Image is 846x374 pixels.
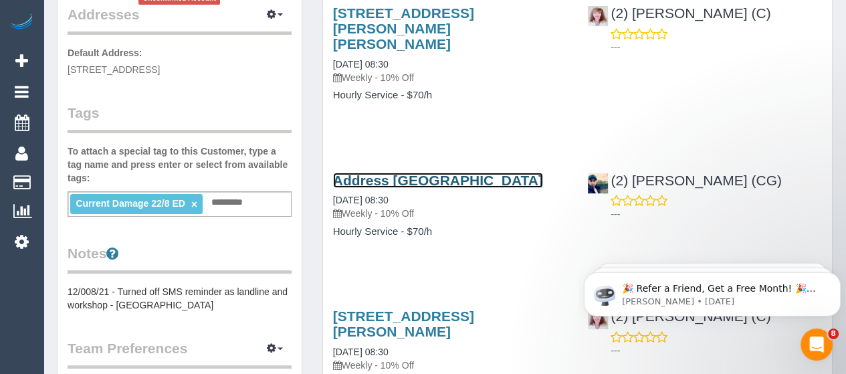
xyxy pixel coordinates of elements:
[828,329,839,339] span: 8
[578,244,846,338] iframe: Intercom notifications message
[68,145,292,185] label: To attach a special tag to this Customer, type a tag name and press enter or select from availabl...
[191,199,197,210] a: ×
[76,198,185,209] span: Current Damage 22/8 ED
[333,347,389,357] a: [DATE] 08:30
[8,13,35,32] img: Automaid Logo
[333,173,543,188] a: Address [GEOGRAPHIC_DATA]
[333,59,389,70] a: [DATE] 08:30
[333,207,568,220] p: Weekly - 10% Off
[68,64,160,75] span: [STREET_ADDRESS]
[68,103,292,133] legend: Tags
[333,71,568,84] p: Weekly - 10% Off
[801,329,833,361] iframe: Intercom live chat
[333,226,568,238] h4: Hourly Service - $70/h
[333,5,474,52] a: [STREET_ADDRESS][PERSON_NAME][PERSON_NAME]
[588,6,608,26] img: (2) Kerry Welfare (C)
[68,46,142,60] label: Default Address:
[333,90,568,101] h4: Hourly Service - $70/h
[588,173,608,193] img: (2) Syed Razvi (CG)
[68,244,292,274] legend: Notes
[68,285,292,312] pre: 12/008/21 - Turned off SMS reminder as landline and workshop - [GEOGRAPHIC_DATA]
[587,173,782,188] a: (2) [PERSON_NAME] (CG)
[333,195,389,205] a: [DATE] 08:30
[68,339,292,369] legend: Team Preferences
[611,344,822,357] p: ---
[587,5,770,21] a: (2) [PERSON_NAME] (C)
[611,207,822,221] p: ---
[333,359,568,372] p: Weekly - 10% Off
[333,308,474,339] a: [STREET_ADDRESS][PERSON_NAME]
[611,40,822,54] p: ---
